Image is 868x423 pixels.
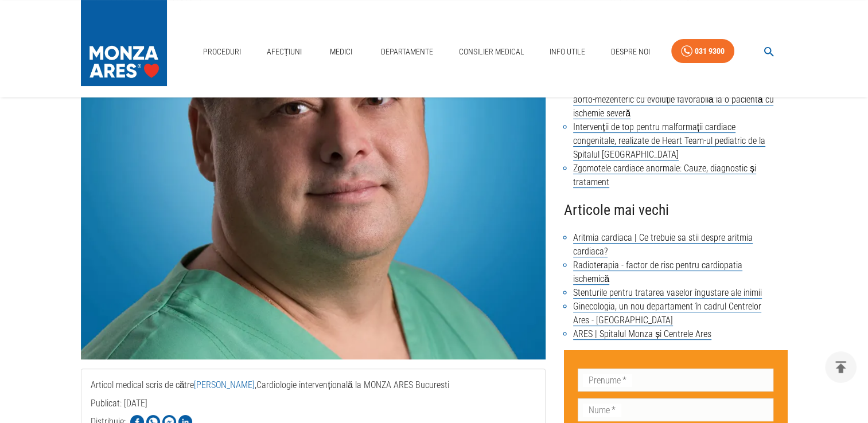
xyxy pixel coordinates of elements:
[91,378,536,392] p: Articol medical scris de către , Cardiologie intervențională la MONZA ARES Bucuresti
[376,40,438,64] a: Departamente
[262,40,307,64] a: Afecțiuni
[194,379,255,390] a: [PERSON_NAME]
[573,287,762,299] a: Stenturile pentru tratarea vaselor îngustare ale inimii
[573,328,711,340] a: ARES | Spitalul Monza și Centrele Ares
[573,301,761,326] a: Ginecologia, un nou departament în cadrul Centrelor Ares - [GEOGRAPHIC_DATA]
[564,198,787,222] h4: Articole mai vechi
[573,122,765,160] a: Intervenții de top pentru malformații cardiace congenitale, realizate de Heart Team-ul pediatric ...
[825,351,857,383] button: delete
[695,44,725,58] div: 031 9300
[573,80,773,119] a: Speranță reluată prin chirurgie cardiovasculară: bypass aorto-mezenteric cu evoluție favorabilă l...
[573,163,756,188] a: Zgomotele cardiace anormale: Cauze, diagnostic și tratament
[323,40,360,64] a: Medici
[545,40,590,64] a: Info Utile
[606,40,655,64] a: Despre Noi
[454,40,528,64] a: Consilier Medical
[198,40,246,64] a: Proceduri
[573,260,742,285] a: Radioterapia - factor de risc pentru cardiopatia ischemică
[671,39,734,64] a: 031 9300
[573,232,753,257] a: Aritmia cardiaca | Ce trebuie sa stii despre aritmia cardiaca?
[81,15,546,359] img: Infarctul miocardic | cauze, simptome, tratament și complicații | Dr. Marin Postu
